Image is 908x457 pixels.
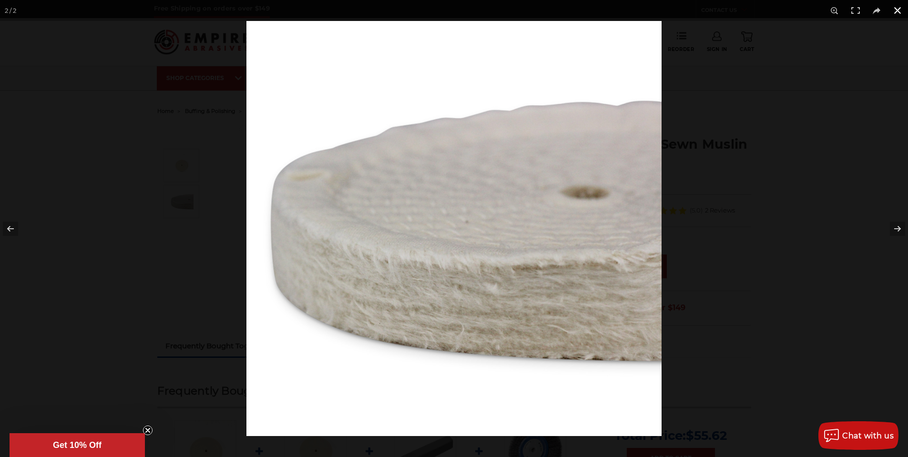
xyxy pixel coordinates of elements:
span: Get 10% Off [53,440,102,450]
button: Close teaser [143,426,153,435]
div: Get 10% OffClose teaser [10,433,145,457]
span: Chat with us [842,431,894,440]
button: Next (arrow right) [875,205,908,253]
button: Chat with us [818,421,898,450]
img: spiral-sewn-buffing-wheel-60-ply__41430.1665679588.jpg [246,21,662,436]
